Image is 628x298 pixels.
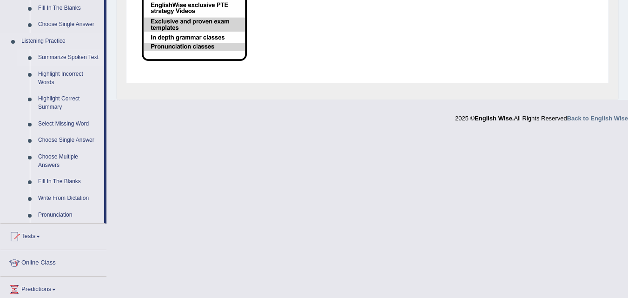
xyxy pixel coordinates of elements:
[17,33,104,50] a: Listening Practice
[34,49,104,66] a: Summarize Spoken Text
[34,190,104,207] a: Write From Dictation
[34,66,104,91] a: Highlight Incorrect Words
[34,207,104,224] a: Pronunciation
[34,132,104,149] a: Choose Single Answer
[34,16,104,33] a: Choose Single Answer
[0,224,106,247] a: Tests
[455,109,628,123] div: 2025 © All Rights Reserved
[34,91,104,115] a: Highlight Correct Summary
[0,250,106,273] a: Online Class
[475,115,514,122] strong: English Wise.
[34,149,104,173] a: Choose Multiple Answers
[34,173,104,190] a: Fill In The Blanks
[34,116,104,132] a: Select Missing Word
[567,115,628,122] a: Back to English Wise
